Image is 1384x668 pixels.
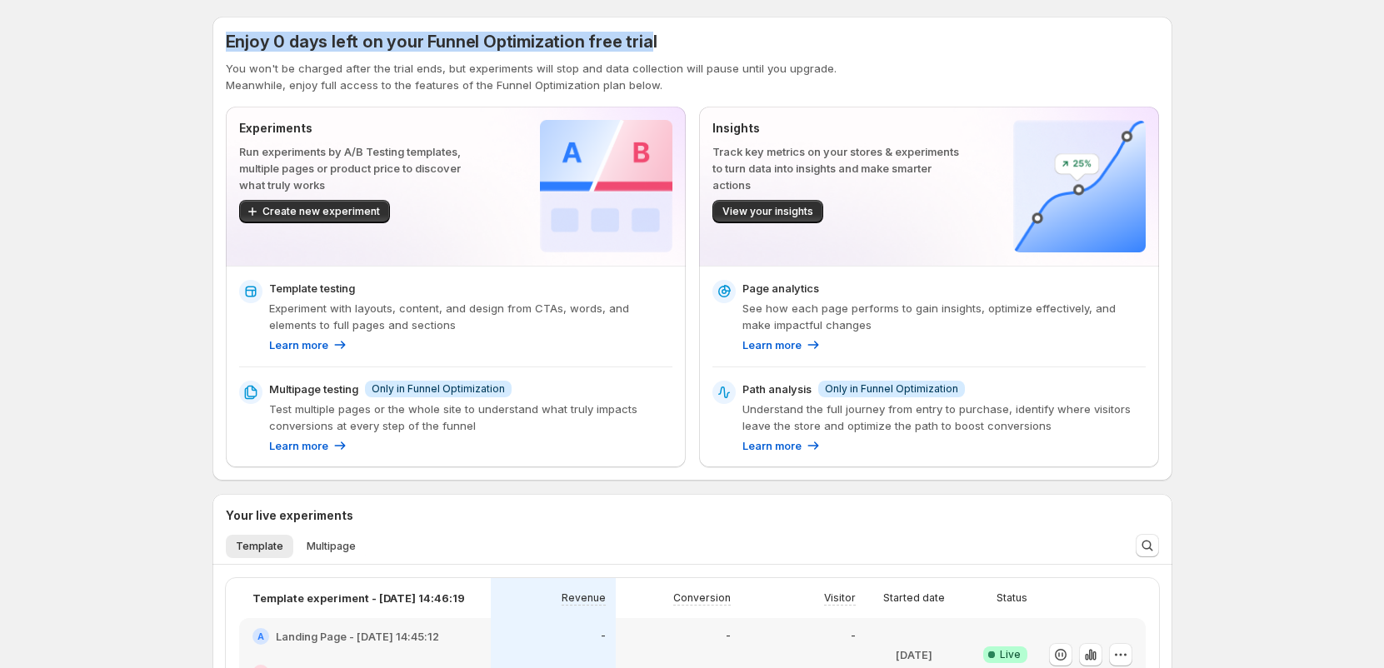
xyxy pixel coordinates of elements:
p: See how each page performs to gain insights, optimize effectively, and make impactful changes [742,300,1146,333]
p: Learn more [269,437,328,454]
p: Understand the full journey from entry to purchase, identify where visitors leave the store and o... [742,401,1146,434]
p: Template testing [269,280,355,297]
a: Learn more [742,336,822,353]
p: Experiment with layouts, content, and design from CTAs, words, and elements to full pages and sec... [269,300,672,333]
span: Only in Funnel Optimization [825,382,958,396]
p: You won't be charged after the trial ends, but experiments will stop and data collection will pau... [226,60,1159,77]
p: - [851,630,856,643]
p: Learn more [269,336,328,353]
span: Live [1000,648,1021,661]
img: Experiments [540,120,672,252]
p: Test multiple pages or the whole site to understand what truly impacts conversions at every step ... [269,401,672,434]
a: Learn more [269,437,348,454]
h2: A [257,631,264,641]
p: Template experiment - [DATE] 14:46:19 [252,590,465,606]
h3: Your live experiments [226,507,353,524]
a: Learn more [269,336,348,353]
h2: Landing Page - [DATE] 14:45:12 [276,628,439,645]
span: Enjoy 0 days left on your Funnel Optimization free trial [226,32,657,52]
button: Search and filter results [1136,534,1159,557]
button: Create new experiment [239,200,390,223]
p: Run experiments by A/B Testing templates, multiple pages or product price to discover what truly ... [239,143,487,193]
p: Meanwhile, enjoy full access to the features of the Funnel Optimization plan below. [226,77,1159,93]
p: - [601,630,606,643]
p: Learn more [742,336,802,353]
p: Visitor [824,591,856,605]
p: Insights [712,120,960,137]
span: Multipage [307,540,356,553]
a: Learn more [742,437,822,454]
span: Template [236,540,283,553]
span: Create new experiment [262,205,380,218]
p: Track key metrics on your stores & experiments to turn data into insights and make smarter actions [712,143,960,193]
p: Revenue [562,591,606,605]
p: [DATE] [896,646,932,663]
img: Insights [1013,120,1146,252]
span: View your insights [722,205,813,218]
button: View your insights [712,200,823,223]
span: Only in Funnel Optimization [372,382,505,396]
p: Status [997,591,1027,605]
p: Multipage testing [269,381,358,397]
p: Learn more [742,437,802,454]
p: Conversion [673,591,731,605]
p: Started date [883,591,945,605]
p: Path analysis [742,381,812,397]
p: - [726,630,731,643]
p: Page analytics [742,280,819,297]
p: Experiments [239,120,487,137]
